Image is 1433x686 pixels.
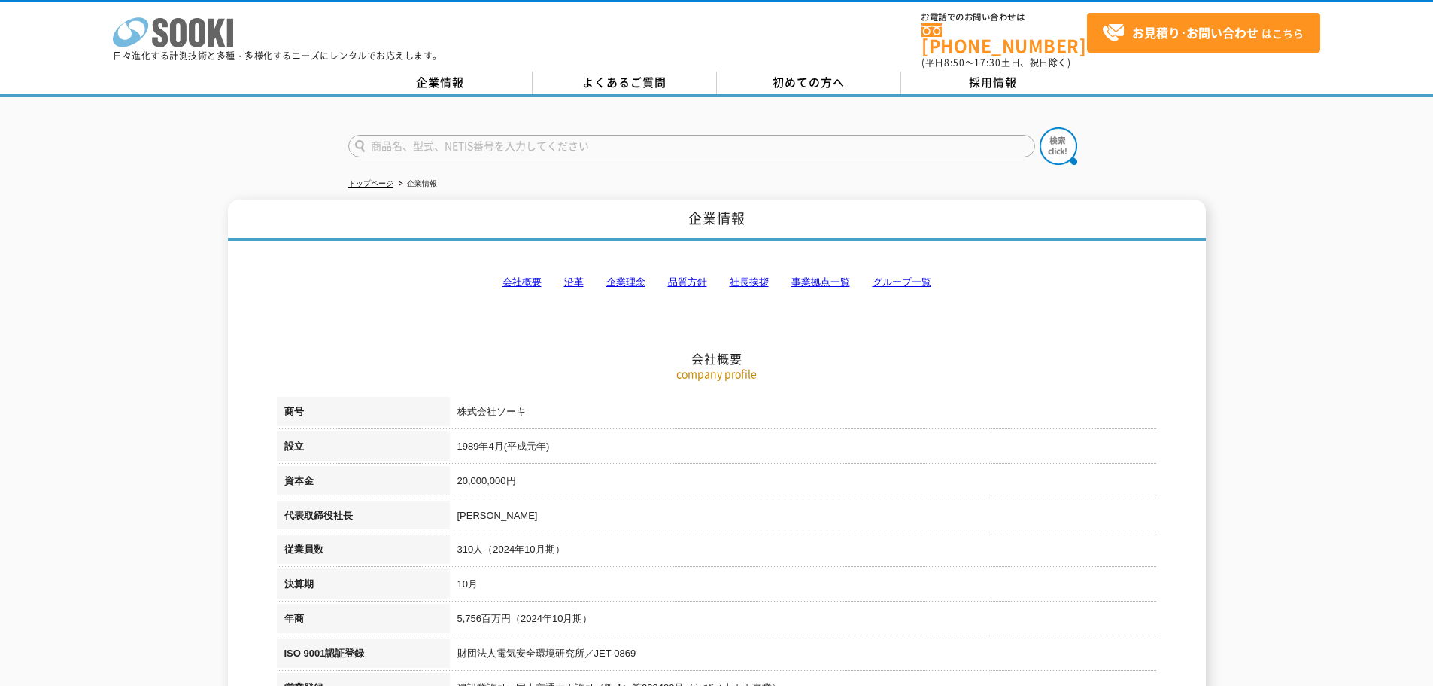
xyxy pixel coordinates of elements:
th: 年商 [277,604,450,639]
td: 20,000,000円 [450,466,1157,501]
td: 10月 [450,569,1157,604]
td: [PERSON_NAME] [450,501,1157,535]
h2: 会社概要 [277,200,1157,367]
a: [PHONE_NUMBER] [921,23,1087,54]
a: よくあるご質問 [533,72,717,94]
th: 決算期 [277,569,450,604]
td: 株式会社ソーキ [450,397,1157,431]
td: 財団法人電気安全環境研究所／JET-0869 [450,639,1157,673]
td: 5,756百万円（2024年10月期） [450,604,1157,639]
th: 設立 [277,431,450,466]
a: 社長挨拶 [730,276,769,288]
span: 初めての方へ [773,74,845,90]
span: 17:30 [974,56,1001,69]
li: 企業情報 [396,176,437,192]
a: グループ一覧 [873,276,931,288]
img: btn_search.png [1040,127,1077,165]
span: (平日 ～ 土日、祝日除く) [921,56,1070,69]
td: 1989年4月(平成元年) [450,431,1157,466]
a: トップページ [348,179,393,188]
a: 事業拠点一覧 [791,276,850,288]
p: 日々進化する計測技術と多種・多様化するニーズにレンタルでお応えします。 [113,51,442,60]
th: 従業員数 [277,535,450,569]
a: 企業理念 [606,276,645,288]
h1: 企業情報 [228,200,1206,241]
input: 商品名、型式、NETIS番号を入力してください [348,135,1035,157]
a: 採用情報 [901,72,1085,94]
span: 8:50 [944,56,965,69]
td: 310人（2024年10月期） [450,535,1157,569]
th: 代表取締役社長 [277,501,450,535]
a: 品質方針 [668,276,707,288]
span: お電話でのお問い合わせは [921,13,1087,22]
th: 商号 [277,397,450,431]
a: 沿革 [564,276,584,288]
p: company profile [277,366,1157,382]
a: 初めての方へ [717,72,901,94]
a: 企業情報 [348,72,533,94]
a: お見積り･お問い合わせはこちら [1087,13,1320,53]
th: ISO 9001認証登録 [277,639,450,673]
span: はこちら [1102,22,1304,44]
a: 会社概要 [502,276,542,288]
strong: お見積り･お問い合わせ [1132,23,1258,41]
th: 資本金 [277,466,450,501]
